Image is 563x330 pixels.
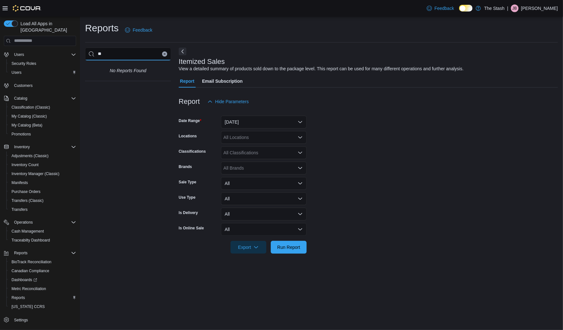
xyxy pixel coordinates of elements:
[6,130,79,139] button: Promotions
[215,98,249,105] span: Hide Parameters
[6,169,79,178] button: Inventory Manager (Classic)
[12,105,50,110] span: Classification (Classic)
[9,188,43,196] a: Purchase Orders
[14,250,27,256] span: Reports
[179,134,197,139] label: Locations
[179,226,204,231] label: Is Online Sale
[298,165,303,171] button: Open list of options
[9,227,46,235] a: Cash Management
[179,210,198,215] label: Is Delivery
[9,206,76,213] span: Transfers
[9,276,40,284] a: Dashboards
[6,257,79,266] button: BioTrack Reconciliation
[9,161,76,169] span: Inventory Count
[9,179,76,187] span: Manifests
[271,241,307,254] button: Run Report
[459,5,473,12] input: Dark Mode
[6,187,79,196] button: Purchase Orders
[162,51,167,57] button: Clear input
[424,2,457,15] a: Feedback
[12,295,25,300] span: Reports
[9,285,76,293] span: Metrc Reconciliation
[298,135,303,140] button: Open list of options
[12,219,35,226] button: Operations
[9,69,24,76] a: Users
[12,316,76,324] span: Settings
[179,149,206,154] label: Classifications
[179,58,225,65] h3: Itemized Sales
[9,179,30,187] a: Manifests
[12,304,45,309] span: [US_STATE] CCRS
[14,144,30,150] span: Inventory
[133,27,152,33] span: Feedback
[179,180,196,185] label: Sale Type
[9,121,76,129] span: My Catalog (Beta)
[9,294,76,302] span: Reports
[9,121,45,129] a: My Catalog (Beta)
[9,206,30,213] a: Transfers
[6,68,79,77] button: Users
[12,51,27,58] button: Users
[6,160,79,169] button: Inventory Count
[9,170,76,178] span: Inventory Manager (Classic)
[9,188,76,196] span: Purchase Orders
[1,50,79,59] button: Users
[298,150,303,155] button: Open list of options
[12,95,30,102] button: Catalog
[6,284,79,293] button: Metrc Reconciliation
[1,94,79,103] button: Catalog
[511,4,519,12] div: Jeremy Briscoe
[12,277,37,282] span: Dashboards
[6,266,79,275] button: Canadian Compliance
[12,189,41,194] span: Purchase Orders
[9,258,76,266] span: BioTrack Reconciliation
[1,81,79,90] button: Customers
[9,236,52,244] a: Traceabilty Dashboard
[12,114,47,119] span: My Catalog (Classic)
[12,286,46,291] span: Metrc Reconciliation
[9,161,41,169] a: Inventory Count
[12,238,50,243] span: Traceabilty Dashboard
[484,4,504,12] p: The Stash
[14,220,33,225] span: Operations
[180,75,194,88] span: Report
[9,130,34,138] a: Promotions
[12,82,35,89] a: Customers
[9,170,62,178] a: Inventory Manager (Classic)
[179,164,192,169] label: Brands
[12,61,36,66] span: Security Roles
[12,132,31,137] span: Promotions
[1,142,79,151] button: Inventory
[234,241,262,254] span: Export
[9,303,76,311] span: Washington CCRS
[6,275,79,284] a: Dashboards
[12,229,44,234] span: Cash Management
[9,60,39,67] a: Security Roles
[12,198,43,203] span: Transfers (Classic)
[6,205,79,214] button: Transfers
[6,121,79,130] button: My Catalog (Beta)
[12,162,39,167] span: Inventory Count
[14,318,28,323] span: Settings
[18,20,76,33] span: Load All Apps in [GEOGRAPHIC_DATA]
[6,293,79,302] button: Reports
[12,207,27,212] span: Transfers
[179,118,201,123] label: Date Range
[9,197,46,204] a: Transfers (Classic)
[1,249,79,257] button: Reports
[9,130,76,138] span: Promotions
[179,98,200,105] h3: Report
[1,218,79,227] button: Operations
[14,83,33,88] span: Customers
[12,153,49,158] span: Adjustments (Classic)
[221,192,307,205] button: All
[12,249,30,257] button: Reports
[6,227,79,236] button: Cash Management
[12,180,28,185] span: Manifests
[521,4,558,12] p: [PERSON_NAME]
[221,208,307,220] button: All
[9,197,76,204] span: Transfers (Classic)
[202,75,243,88] span: Email Subscription
[12,143,76,151] span: Inventory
